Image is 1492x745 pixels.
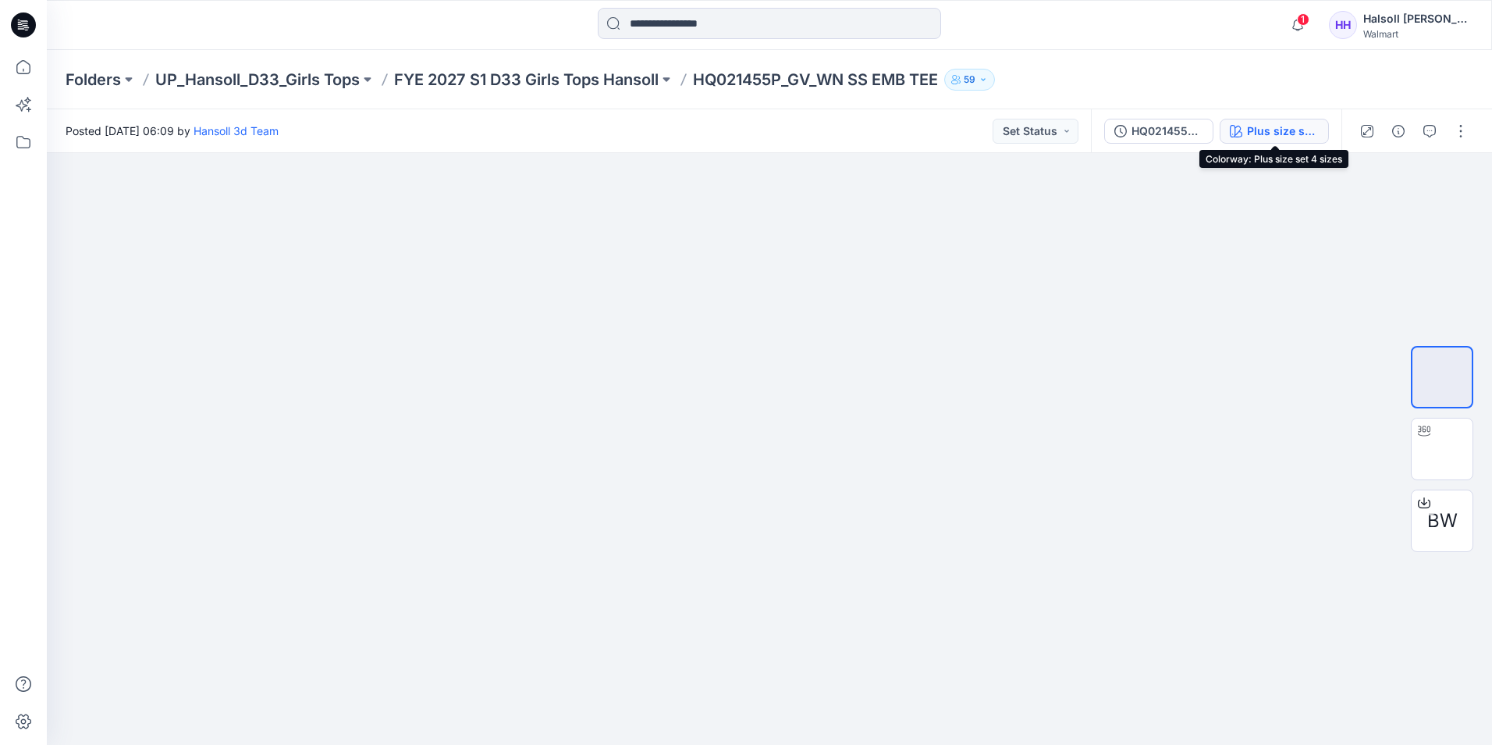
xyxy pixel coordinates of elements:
[194,124,279,137] a: Hansoll 3d Team
[944,69,995,91] button: 59
[66,123,279,139] span: Posted [DATE] 06:09 by
[155,69,360,91] a: UP_Hansoll_D33_Girls Tops
[1329,11,1357,39] div: HH
[1363,9,1472,28] div: Halsoll [PERSON_NAME] Girls Design Team
[964,71,975,88] p: 59
[1131,123,1203,140] div: HQ021455P_GV_WN SS EMB TEE_ASTM
[394,69,659,91] a: FYE 2027 S1 D33 Girls Tops Hansoll
[66,69,121,91] a: Folders
[1386,119,1411,144] button: Details
[1220,119,1329,144] button: Plus size set 4 sizes
[1297,13,1309,26] span: 1
[1427,507,1458,535] span: BW
[1247,123,1319,140] div: Plus size set 4 sizes
[1104,119,1213,144] button: HQ021455P_GV_WN SS EMB TEE_ASTM
[693,69,938,91] p: HQ021455P_GV_WN SS EMB TEE
[1363,28,1472,40] div: Walmart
